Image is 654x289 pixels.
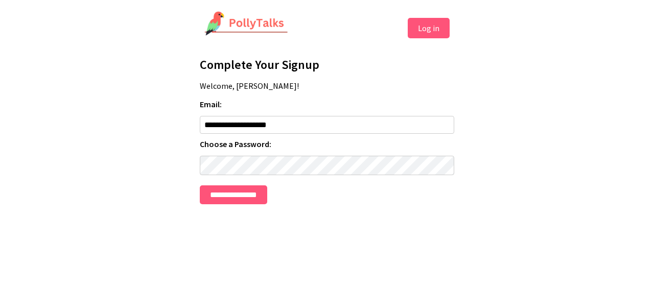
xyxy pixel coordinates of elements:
[200,99,454,109] label: Email:
[200,81,454,91] p: Welcome, [PERSON_NAME]!
[408,18,450,38] button: Log in
[204,11,288,37] img: PollyTalks Logo
[200,57,454,73] h1: Complete Your Signup
[200,139,454,149] label: Choose a Password:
